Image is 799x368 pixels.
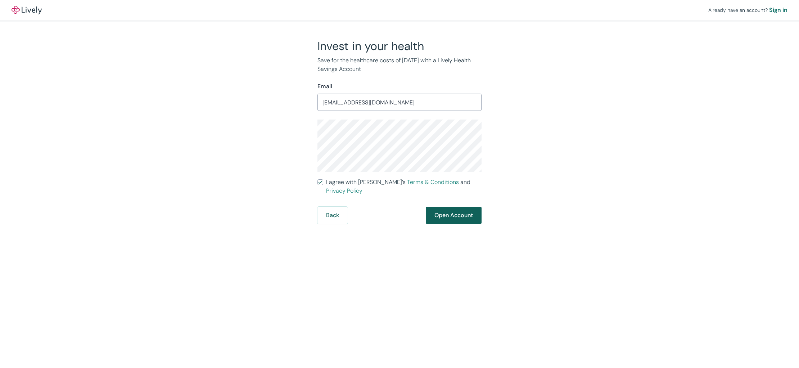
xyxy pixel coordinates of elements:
[326,187,362,194] a: Privacy Policy
[12,6,42,14] a: LivelyLively
[708,6,787,14] div: Already have an account?
[326,178,482,195] span: I agree with [PERSON_NAME]’s and
[407,178,459,186] a: Terms & Conditions
[317,56,482,73] p: Save for the healthcare costs of [DATE] with a Lively Health Savings Account
[12,6,42,14] img: Lively
[317,207,348,224] button: Back
[317,82,332,91] label: Email
[769,6,787,14] a: Sign in
[426,207,482,224] button: Open Account
[317,39,482,53] h2: Invest in your health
